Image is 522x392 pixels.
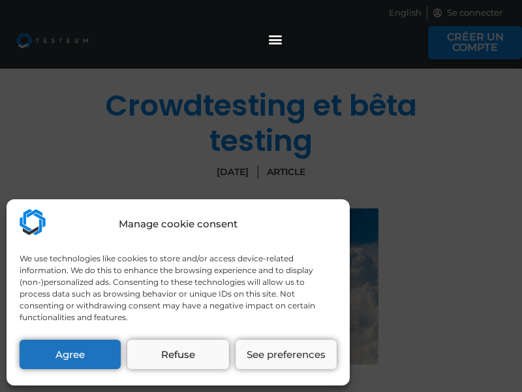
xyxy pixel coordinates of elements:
[119,217,238,232] div: Manage cookie consent
[20,253,335,323] div: We use technologies like cookies to store and/or access device-related information. We do this to...
[265,28,286,50] div: Permuter le menu
[20,340,121,369] button: Agree
[236,340,337,369] button: See preferences
[20,209,46,235] img: Testeum.com - Application crowdtesting platform
[127,340,228,369] button: Refuse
